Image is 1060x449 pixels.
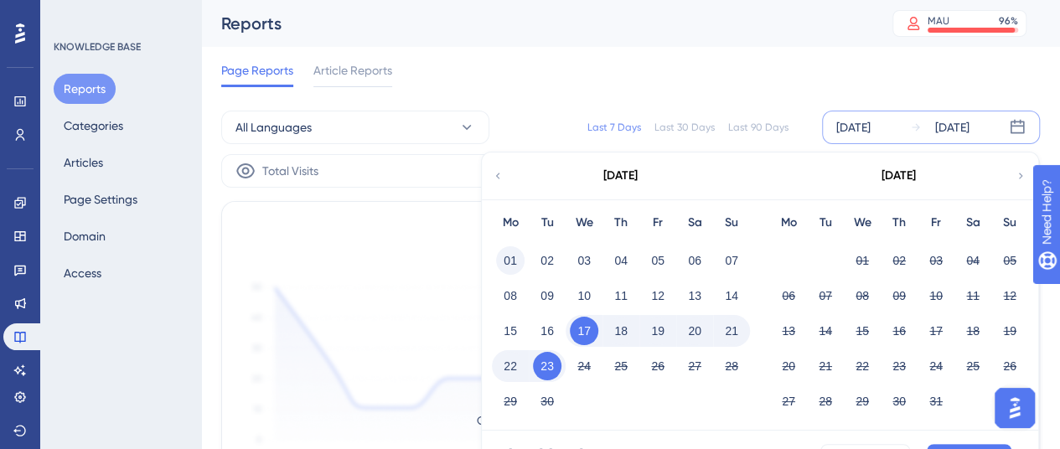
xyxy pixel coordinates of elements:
button: 23 [533,352,561,380]
div: Tu [529,213,566,233]
button: 07 [717,246,746,275]
button: 10 [922,281,950,310]
button: 04 [959,246,987,275]
button: 28 [811,387,840,415]
div: Reports [221,12,851,35]
button: 12 [644,281,672,310]
div: We [844,213,881,233]
div: Su [713,213,750,233]
button: 27 [680,352,709,380]
button: 28 [717,352,746,380]
div: KNOWLEDGE BASE [54,40,141,54]
span: Total Visits [262,161,318,181]
button: 08 [848,281,876,310]
button: 25 [607,352,635,380]
div: Mo [770,213,807,233]
button: 23 [885,352,913,380]
button: 22 [496,352,525,380]
div: Sa [954,213,991,233]
button: Reports [54,74,116,104]
iframe: UserGuiding AI Assistant Launcher [990,383,1040,433]
span: Need Help? [39,4,105,24]
button: 06 [680,246,709,275]
span: Page Reports [221,60,293,80]
button: 21 [717,317,746,345]
button: 19 [995,317,1024,345]
button: 24 [570,352,598,380]
button: 07 [811,281,840,310]
button: 14 [811,317,840,345]
button: 18 [959,317,987,345]
button: Access [54,258,111,288]
div: Last 7 Days [587,121,641,134]
button: 30 [885,387,913,415]
button: 15 [848,317,876,345]
span: Article Reports [313,60,392,80]
button: Page Settings [54,184,147,214]
button: 09 [533,281,561,310]
button: Categories [54,111,133,141]
div: [DATE] [603,166,638,186]
div: Sa [676,213,713,233]
div: Last 90 Days [728,121,789,134]
div: [DATE] [935,117,970,137]
div: Mo [492,213,529,233]
button: 24 [922,352,950,380]
button: 01 [496,246,525,275]
div: Th [602,213,639,233]
button: 01 [848,246,876,275]
div: Th [881,213,918,233]
p: Once you start getting page views, they will be listed here [477,410,784,431]
div: 96 % [999,14,1018,28]
button: 18 [607,317,635,345]
button: 12 [995,281,1024,310]
button: 05 [644,246,672,275]
button: 13 [774,317,803,345]
button: 17 [922,317,950,345]
button: Articles [54,147,113,178]
button: 25 [959,352,987,380]
div: Fr [639,213,676,233]
div: [DATE] [836,117,871,137]
button: 22 [848,352,876,380]
button: 30 [533,387,561,415]
button: 04 [607,246,635,275]
button: 11 [607,281,635,310]
button: 02 [533,246,561,275]
button: 29 [848,387,876,415]
span: All Languages [235,117,312,137]
button: 02 [885,246,913,275]
div: [DATE] [882,166,916,186]
button: 26 [995,352,1024,380]
button: 21 [811,352,840,380]
button: 14 [717,281,746,310]
button: 13 [680,281,709,310]
button: 20 [680,317,709,345]
div: Tu [807,213,844,233]
button: 27 [774,387,803,415]
button: 05 [995,246,1024,275]
div: Fr [918,213,954,233]
button: 11 [959,281,987,310]
div: Su [991,213,1028,233]
div: MAU [928,14,949,28]
button: 09 [885,281,913,310]
button: Domain [54,221,116,251]
div: We [566,213,602,233]
button: 03 [922,246,950,275]
button: 19 [644,317,672,345]
button: 16 [885,317,913,345]
button: 20 [774,352,803,380]
button: 10 [570,281,598,310]
button: 16 [533,317,561,345]
button: 03 [570,246,598,275]
div: Last 30 Days [654,121,715,134]
button: 26 [644,352,672,380]
button: 29 [496,387,525,415]
button: 08 [496,281,525,310]
button: 17 [570,317,598,345]
button: 31 [922,387,950,415]
button: 06 [774,281,803,310]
